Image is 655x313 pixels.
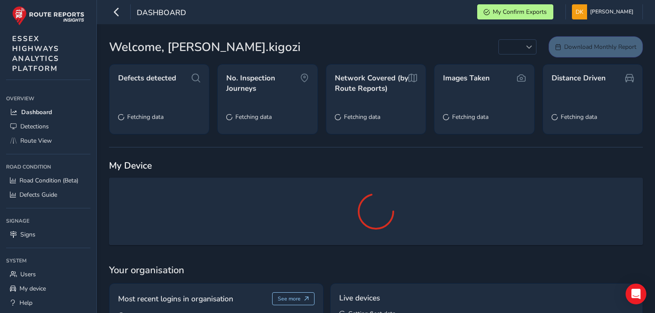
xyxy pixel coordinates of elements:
[572,4,636,19] button: [PERSON_NAME]
[109,160,152,172] span: My Device
[6,296,90,310] a: Help
[19,299,32,307] span: Help
[6,188,90,202] a: Defects Guide
[561,113,597,121] span: Fetching data
[20,137,52,145] span: Route View
[443,73,490,83] span: Images Taken
[335,73,408,93] span: Network Covered (by Route Reports)
[226,73,300,93] span: No. Inspection Journeys
[12,6,84,26] img: rr logo
[19,191,57,199] span: Defects Guide
[235,113,272,121] span: Fetching data
[6,214,90,227] div: Signage
[20,270,36,278] span: Users
[477,4,553,19] button: My Confirm Exports
[21,108,52,116] span: Dashboard
[20,122,49,131] span: Detections
[452,113,488,121] span: Fetching data
[344,113,380,121] span: Fetching data
[109,38,301,56] span: Welcome, [PERSON_NAME].kigozi
[137,7,186,19] span: Dashboard
[278,295,301,302] span: See more
[272,292,315,305] button: See more
[109,264,643,277] span: Your organisation
[6,227,90,242] a: Signs
[19,284,46,293] span: My device
[590,4,633,19] span: [PERSON_NAME]
[19,176,78,185] span: Road Condition (Beta)
[6,281,90,296] a: My device
[6,254,90,267] div: System
[12,34,59,73] span: ESSEX HIGHWAYS ANALYTICS PLATFORM
[20,230,35,239] span: Signs
[552,73,606,83] span: Distance Driven
[118,73,176,83] span: Defects detected
[6,92,90,105] div: Overview
[127,113,164,121] span: Fetching data
[6,134,90,148] a: Route View
[6,267,90,281] a: Users
[572,4,587,19] img: diamond-layout
[6,119,90,134] a: Detections
[626,284,646,304] div: Open Intercom Messenger
[6,160,90,173] div: Road Condition
[493,8,547,16] span: My Confirm Exports
[6,105,90,119] a: Dashboard
[6,173,90,188] a: Road Condition (Beta)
